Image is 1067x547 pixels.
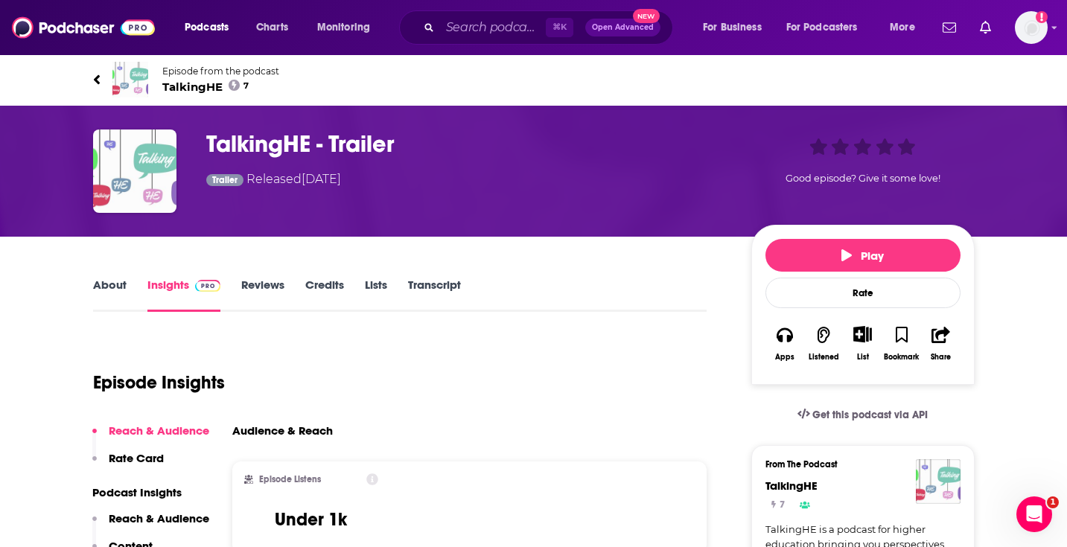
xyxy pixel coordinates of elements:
div: Share [931,353,951,362]
svg: Add a profile image [1036,11,1048,23]
a: Lists [365,278,387,312]
button: open menu [307,16,389,39]
a: Transcript [408,278,461,312]
img: User Profile [1015,11,1048,44]
span: Open Advanced [592,24,654,31]
span: More [890,17,915,38]
a: Get this podcast via API [786,397,940,433]
p: Rate Card [109,451,164,465]
button: Reach & Audience [92,423,209,451]
span: Get this podcast via API [812,409,928,421]
button: Show More Button [847,326,878,342]
span: 7 [780,498,785,513]
div: Rate [765,278,961,308]
a: 7 [765,499,791,511]
button: Share [921,316,960,371]
span: Monitoring [317,17,370,38]
a: Reviews [241,278,284,312]
button: Show profile menu [1015,11,1048,44]
iframe: Intercom live chat [1016,496,1052,532]
span: Episode from the podcast [162,65,279,77]
button: open menu [879,16,934,39]
button: Open AdvancedNew [585,19,660,36]
span: Charts [256,17,288,38]
button: open menu [174,16,248,39]
span: Good episode? Give it some love! [786,173,940,184]
img: TalkingHE [112,62,148,97]
input: Search podcasts, credits, & more... [440,16,546,39]
div: Listened [809,353,839,362]
span: Play [841,249,884,263]
div: Show More ButtonList [843,316,882,371]
div: Search podcasts, credits, & more... [413,10,687,45]
span: 1 [1047,496,1059,508]
img: Podchaser - Follow, Share and Rate Podcasts [12,13,155,42]
span: 7 [243,83,249,89]
a: Charts [246,16,297,39]
p: Reach & Audience [109,511,209,525]
button: open menu [777,16,879,39]
button: Bookmark [882,316,921,371]
button: open menu [692,16,780,39]
h2: Episode Listens [259,474,321,484]
span: Podcasts [185,17,229,38]
img: TalkingHE - Trailer [93,129,176,213]
h3: From The Podcast [765,459,949,470]
button: Reach & Audience [92,511,209,539]
a: Show notifications dropdown [974,15,997,40]
span: Logged in as systemsteam [1015,11,1048,44]
span: Trailer [212,176,238,185]
span: New [633,9,660,23]
h3: Under 1k [275,508,347,531]
a: InsightsPodchaser Pro [147,278,221,312]
img: Podchaser Pro [195,280,221,292]
h3: Audience & Reach [232,423,333,438]
button: Play [765,239,961,272]
a: Show notifications dropdown [937,15,962,40]
p: Reach & Audience [109,423,209,438]
span: For Podcasters [786,17,858,38]
a: TalkingHEEpisode from the podcastTalkingHE7 [93,62,975,97]
a: Credits [305,278,344,312]
button: Listened [804,316,843,371]
a: About [93,278,127,312]
div: Apps [775,353,794,362]
div: Released [DATE] [206,170,342,191]
p: Podcast Insights [92,485,209,499]
a: TalkingHE [765,479,818,493]
button: Rate Card [92,451,164,479]
img: TalkingHE [916,459,961,504]
button: Apps [765,316,804,371]
span: For Business [703,17,762,38]
span: ⌘ K [546,18,573,37]
div: List [857,352,869,362]
span: TalkingHE [162,80,279,94]
div: Bookmark [884,353,919,362]
h3: TalkingHE - Trailer [206,129,727,159]
h1: Episode Insights [93,371,225,394]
